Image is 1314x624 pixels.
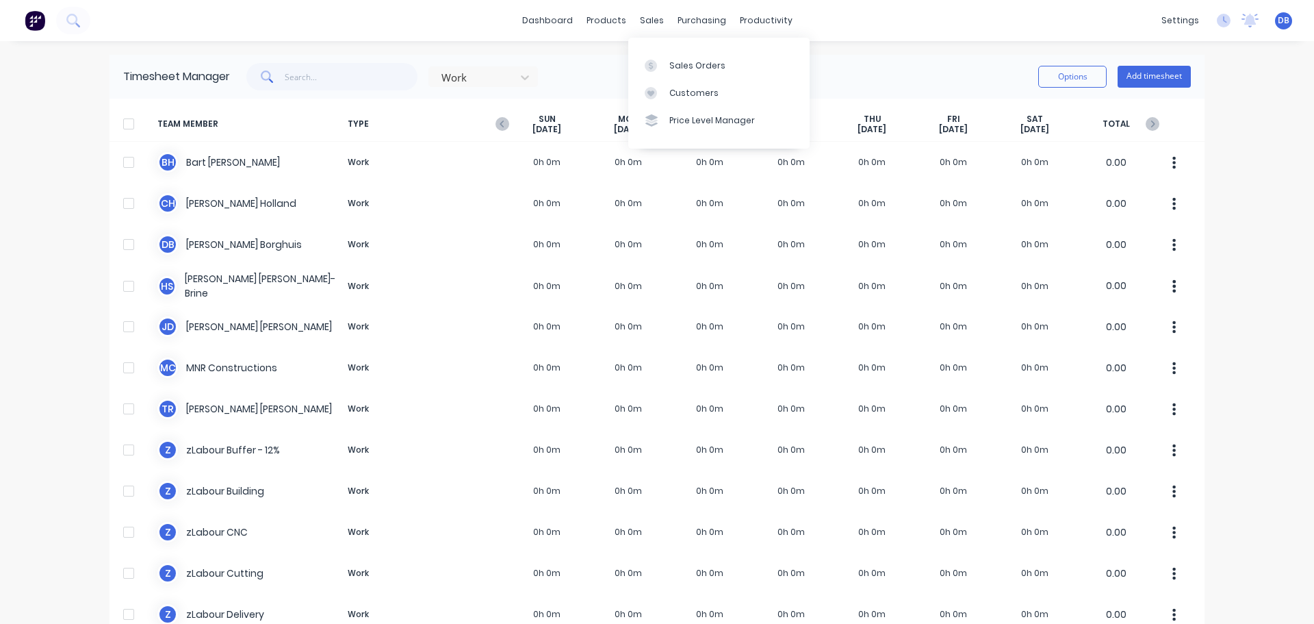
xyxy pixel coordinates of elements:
[618,114,639,125] span: MON
[628,107,810,134] a: Price Level Manager
[628,51,810,79] a: Sales Orders
[157,114,342,135] span: TEAM MEMBER
[614,124,643,135] span: [DATE]
[1075,114,1157,135] span: TOTAL
[1038,66,1107,88] button: Options
[539,114,556,125] span: SUN
[947,114,960,125] span: FRI
[669,87,719,99] div: Customers
[1118,66,1191,88] button: Add timesheet
[633,10,671,31] div: sales
[669,114,755,127] div: Price Level Manager
[342,114,506,135] span: TYPE
[858,124,886,135] span: [DATE]
[25,10,45,31] img: Factory
[628,79,810,107] a: Customers
[671,10,733,31] div: purchasing
[532,124,561,135] span: [DATE]
[1020,124,1049,135] span: [DATE]
[1278,14,1289,27] span: DB
[669,60,725,72] div: Sales Orders
[864,114,881,125] span: THU
[1027,114,1043,125] span: SAT
[285,63,418,90] input: Search...
[515,10,580,31] a: dashboard
[580,10,633,31] div: products
[123,68,230,85] div: Timesheet Manager
[1155,10,1206,31] div: settings
[939,124,968,135] span: [DATE]
[733,10,799,31] div: productivity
